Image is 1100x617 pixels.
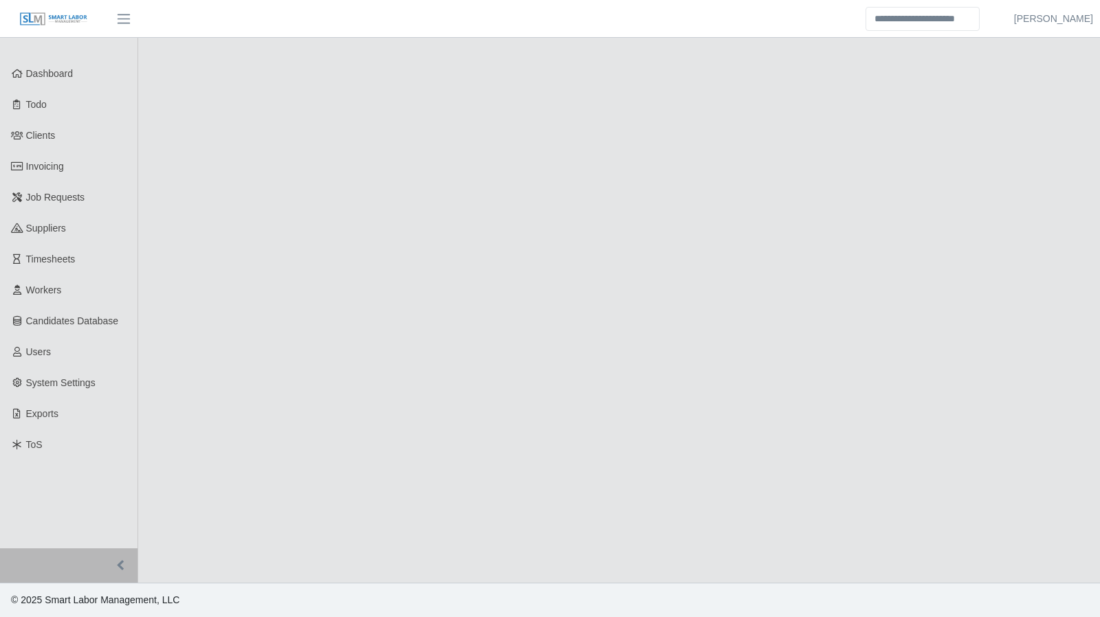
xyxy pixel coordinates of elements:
[26,161,64,172] span: Invoicing
[26,223,66,234] span: Suppliers
[26,377,96,388] span: System Settings
[1014,12,1093,26] a: [PERSON_NAME]
[26,439,43,450] span: ToS
[11,594,179,605] span: © 2025 Smart Labor Management, LLC
[19,12,88,27] img: SLM Logo
[26,284,62,295] span: Workers
[26,192,85,203] span: Job Requests
[26,408,58,419] span: Exports
[26,254,76,265] span: Timesheets
[26,68,74,79] span: Dashboard
[26,99,47,110] span: Todo
[26,315,119,326] span: Candidates Database
[26,130,56,141] span: Clients
[26,346,52,357] span: Users
[866,7,980,31] input: Search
